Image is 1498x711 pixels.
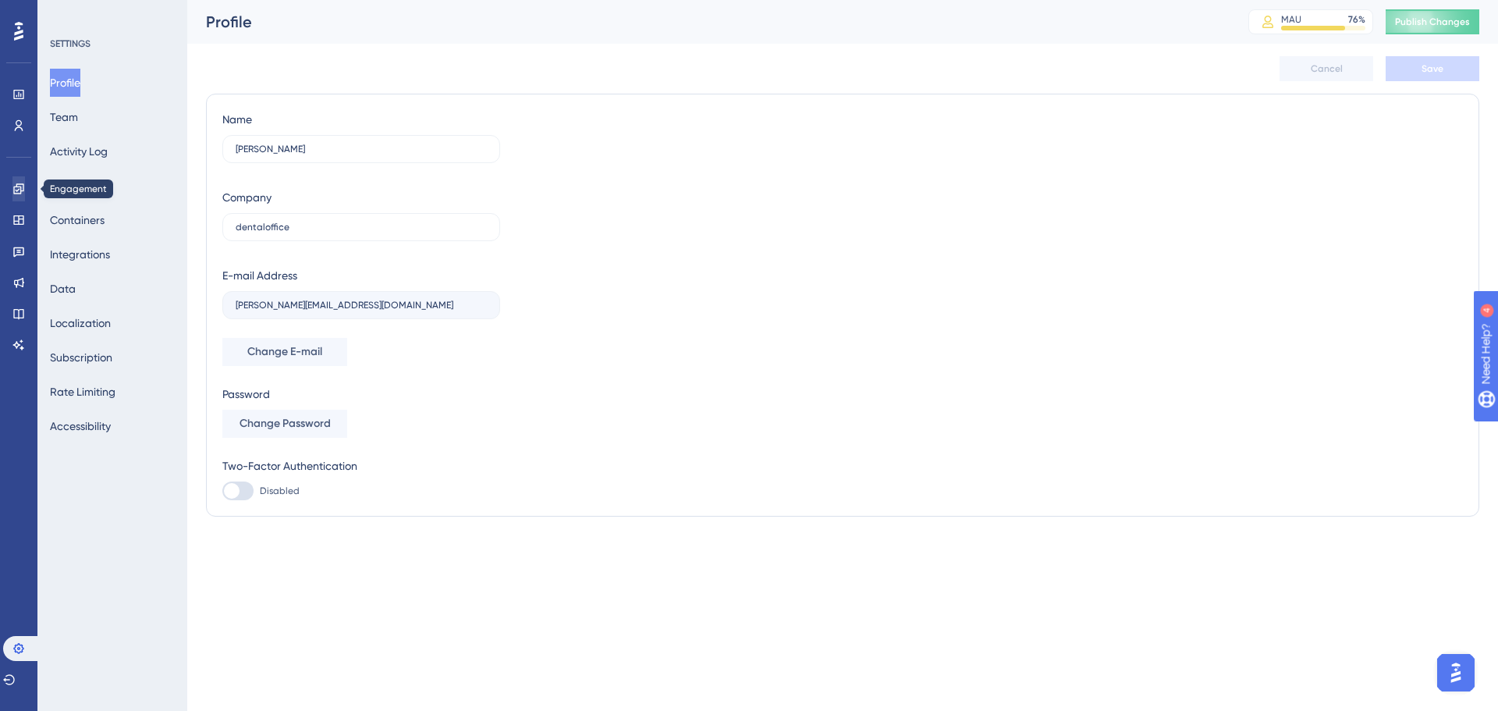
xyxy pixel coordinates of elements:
[1280,56,1373,81] button: Cancel
[1281,13,1301,26] div: MAU
[50,309,111,337] button: Localization
[1395,16,1470,28] span: Publish Changes
[222,266,297,285] div: E-mail Address
[222,338,347,366] button: Change E-mail
[1422,62,1443,75] span: Save
[1386,56,1479,81] button: Save
[1348,13,1365,26] div: 76 %
[50,103,78,131] button: Team
[50,137,108,165] button: Activity Log
[108,8,113,20] div: 4
[240,414,331,433] span: Change Password
[222,188,272,207] div: Company
[37,4,98,23] span: Need Help?
[50,206,105,234] button: Containers
[50,69,80,97] button: Profile
[236,144,487,155] input: Name Surname
[50,343,112,371] button: Subscription
[50,240,110,268] button: Integrations
[236,300,487,311] input: E-mail Address
[1432,649,1479,696] iframe: UserGuiding AI Assistant Launcher
[222,110,252,129] div: Name
[1311,62,1343,75] span: Cancel
[50,412,111,440] button: Accessibility
[50,378,115,406] button: Rate Limiting
[1386,9,1479,34] button: Publish Changes
[222,410,347,438] button: Change Password
[260,485,300,497] span: Disabled
[50,37,176,50] div: SETTINGS
[247,343,322,361] span: Change E-mail
[222,385,500,403] div: Password
[222,457,500,475] div: Two-Factor Authentication
[50,275,76,303] button: Data
[206,11,1209,33] div: Profile
[50,172,105,200] button: Installation
[236,222,487,233] input: Company Name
